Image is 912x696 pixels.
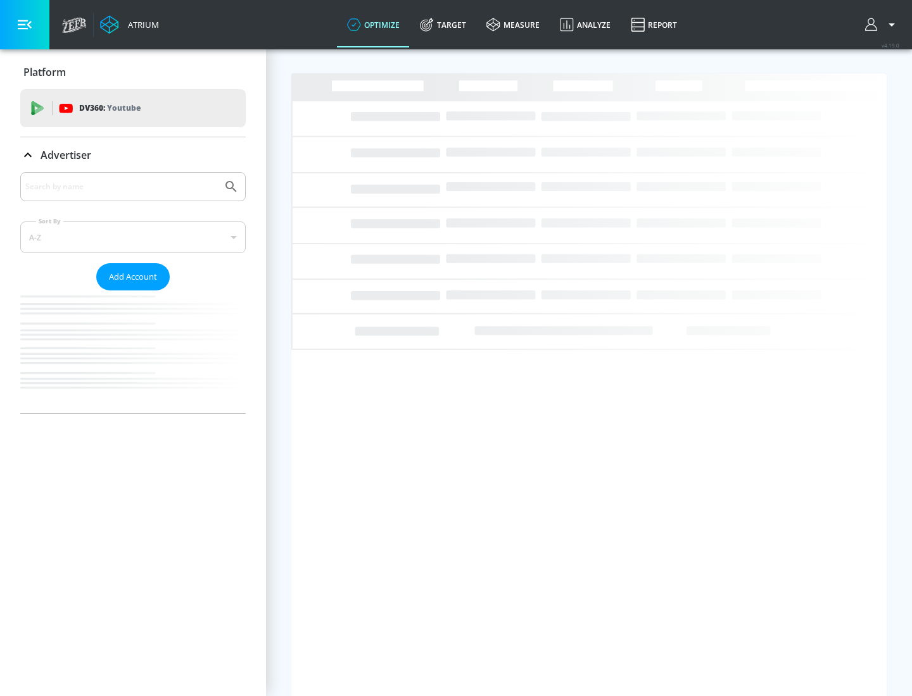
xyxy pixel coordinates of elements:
[621,2,687,47] a: Report
[476,2,550,47] a: measure
[96,263,170,290] button: Add Account
[41,148,91,162] p: Advertiser
[20,54,246,90] div: Platform
[36,217,63,225] label: Sort By
[25,178,217,195] input: Search by name
[20,290,246,413] nav: list of Advertiser
[337,2,410,47] a: optimize
[20,89,246,127] div: DV360: Youtube
[100,15,159,34] a: Atrium
[20,137,246,173] div: Advertiser
[20,221,246,253] div: A-Z
[123,19,159,30] div: Atrium
[882,42,899,49] span: v 4.19.0
[550,2,621,47] a: Analyze
[20,172,246,413] div: Advertiser
[23,65,66,79] p: Platform
[107,101,141,115] p: Youtube
[410,2,476,47] a: Target
[79,101,141,115] p: DV360:
[109,270,157,284] span: Add Account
